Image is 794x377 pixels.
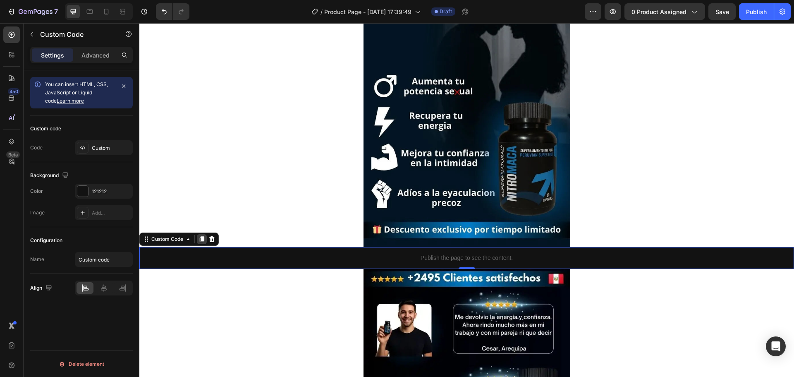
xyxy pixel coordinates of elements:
div: Publish [746,7,767,16]
div: Custom [92,144,131,152]
a: Learn more [57,98,84,104]
div: Open Intercom Messenger [766,336,786,356]
p: Advanced [81,51,110,60]
button: 0 product assigned [624,3,705,20]
p: Settings [41,51,64,60]
div: Code [30,144,43,151]
span: Save [715,8,729,15]
div: Name [30,256,44,263]
p: Custom Code [40,29,110,39]
div: Color [30,187,43,195]
button: Publish [739,3,774,20]
p: 7 [54,7,58,17]
div: Background [30,170,70,181]
button: Delete element [30,358,133,371]
div: Undo/Redo [156,3,189,20]
button: 7 [3,3,62,20]
div: Custom code [30,125,61,132]
span: Draft [440,8,452,15]
div: Beta [6,151,20,158]
span: / [320,7,323,16]
div: 121212 [92,188,131,195]
div: Custom Code [10,212,45,220]
iframe: Design area [139,23,794,377]
div: Add... [92,209,131,217]
div: Configuration [30,237,62,244]
div: Align [30,283,54,294]
span: Product Page - [DATE] 17:39:49 [324,7,411,16]
span: You can insert HTML, CSS, JavaScript or Liquid code [45,81,108,104]
div: Delete element [59,359,104,369]
div: Image [30,209,45,216]
div: 450 [8,88,20,95]
span: 0 product assigned [631,7,686,16]
button: Save [708,3,736,20]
